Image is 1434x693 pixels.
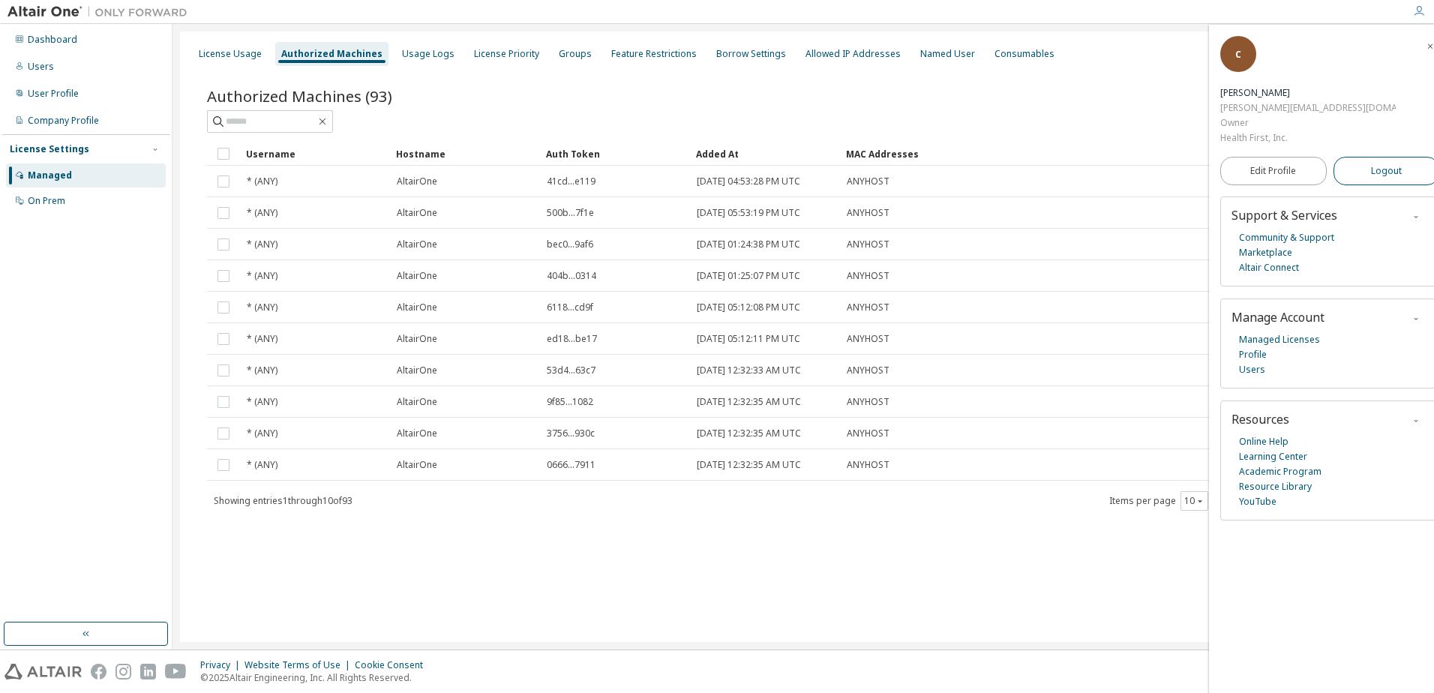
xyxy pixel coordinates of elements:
span: [DATE] 04:53:28 PM UTC [697,175,800,187]
button: 10 [1184,495,1204,507]
span: Items per page [1109,491,1208,511]
span: AltairOne [397,301,437,313]
span: [DATE] 12:32:35 AM UTC [697,427,801,439]
a: Users [1239,362,1265,377]
div: Username [246,142,384,166]
span: Logout [1371,163,1402,178]
span: ed18...be17 [547,333,597,345]
span: ANYHOST [847,396,889,408]
span: bec0...9af6 [547,238,593,250]
span: Support & Services [1231,207,1337,223]
span: [DATE] 12:32:33 AM UTC [697,364,801,376]
span: AltairOne [397,396,437,408]
div: Christopher Rye [1220,85,1396,100]
div: Owner [1220,115,1396,130]
div: Company Profile [28,115,99,127]
span: 500b...7f1e [547,207,594,219]
span: * (ANY) [247,175,277,187]
div: License Settings [10,143,89,155]
a: Altair Connect [1239,260,1299,275]
span: [DATE] 05:12:11 PM UTC [697,333,800,345]
span: [DATE] 05:53:19 PM UTC [697,207,800,219]
span: ANYHOST [847,238,889,250]
span: Resources [1231,411,1289,427]
span: AltairOne [397,270,437,282]
a: Academic Program [1239,464,1321,479]
div: MAC Addresses [846,142,1242,166]
div: Auth Token [546,142,684,166]
span: ANYHOST [847,301,889,313]
a: Managed Licenses [1239,332,1320,347]
p: © 2025 Altair Engineering, Inc. All Rights Reserved. [200,671,432,684]
span: * (ANY) [247,459,277,471]
span: AltairOne [397,238,437,250]
div: Authorized Machines [281,48,382,60]
a: Community & Support [1239,230,1334,245]
span: * (ANY) [247,396,277,408]
span: [DATE] 12:32:35 AM UTC [697,459,801,471]
span: * (ANY) [247,270,277,282]
div: On Prem [28,195,65,207]
span: * (ANY) [247,427,277,439]
div: Feature Restrictions [611,48,697,60]
span: * (ANY) [247,301,277,313]
span: AltairOne [397,459,437,471]
div: Health First, Inc. [1220,130,1396,145]
div: Named User [920,48,975,60]
span: C [1235,48,1241,61]
img: youtube.svg [165,664,187,679]
div: Added At [696,142,834,166]
a: Learning Center [1239,449,1307,464]
span: AltairOne [397,333,437,345]
img: instagram.svg [115,664,131,679]
span: Manage Account [1231,309,1324,325]
div: License Priority [474,48,539,60]
div: Groups [559,48,592,60]
a: Profile [1239,347,1267,362]
a: YouTube [1239,494,1276,509]
div: Cookie Consent [355,659,432,671]
img: facebook.svg [91,664,106,679]
span: Showing entries 1 through 10 of 93 [214,494,352,507]
span: ANYHOST [847,427,889,439]
span: [DATE] 01:25:07 PM UTC [697,270,800,282]
span: * (ANY) [247,333,277,345]
span: 53d4...63c7 [547,364,595,376]
span: [DATE] 05:12:08 PM UTC [697,301,800,313]
div: Hostname [396,142,534,166]
img: linkedin.svg [140,664,156,679]
span: Authorized Machines (93) [207,85,392,106]
span: ANYHOST [847,175,889,187]
div: [PERSON_NAME][EMAIL_ADDRESS][DOMAIN_NAME] [1220,100,1396,115]
a: Marketplace [1239,245,1292,260]
span: ANYHOST [847,364,889,376]
div: Usage Logs [402,48,454,60]
span: ANYHOST [847,459,889,471]
span: AltairOne [397,207,437,219]
span: ANYHOST [847,207,889,219]
span: AltairOne [397,364,437,376]
div: Dashboard [28,34,77,46]
span: ANYHOST [847,333,889,345]
span: 9f85...1082 [547,396,593,408]
span: 6118...cd9f [547,301,593,313]
span: * (ANY) [247,238,277,250]
span: [DATE] 01:24:38 PM UTC [697,238,800,250]
span: 404b...0314 [547,270,596,282]
img: altair_logo.svg [4,664,82,679]
div: License Usage [199,48,262,60]
div: Privacy [200,659,244,671]
div: User Profile [28,88,79,100]
img: Altair One [7,4,195,19]
span: 3756...930c [547,427,595,439]
a: Online Help [1239,434,1288,449]
span: AltairOne [397,175,437,187]
span: Edit Profile [1250,165,1296,177]
div: Users [28,61,54,73]
a: Edit Profile [1220,157,1327,185]
div: Managed [28,169,72,181]
div: Borrow Settings [716,48,786,60]
span: * (ANY) [247,364,277,376]
span: * (ANY) [247,207,277,219]
span: [DATE] 12:32:35 AM UTC [697,396,801,408]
